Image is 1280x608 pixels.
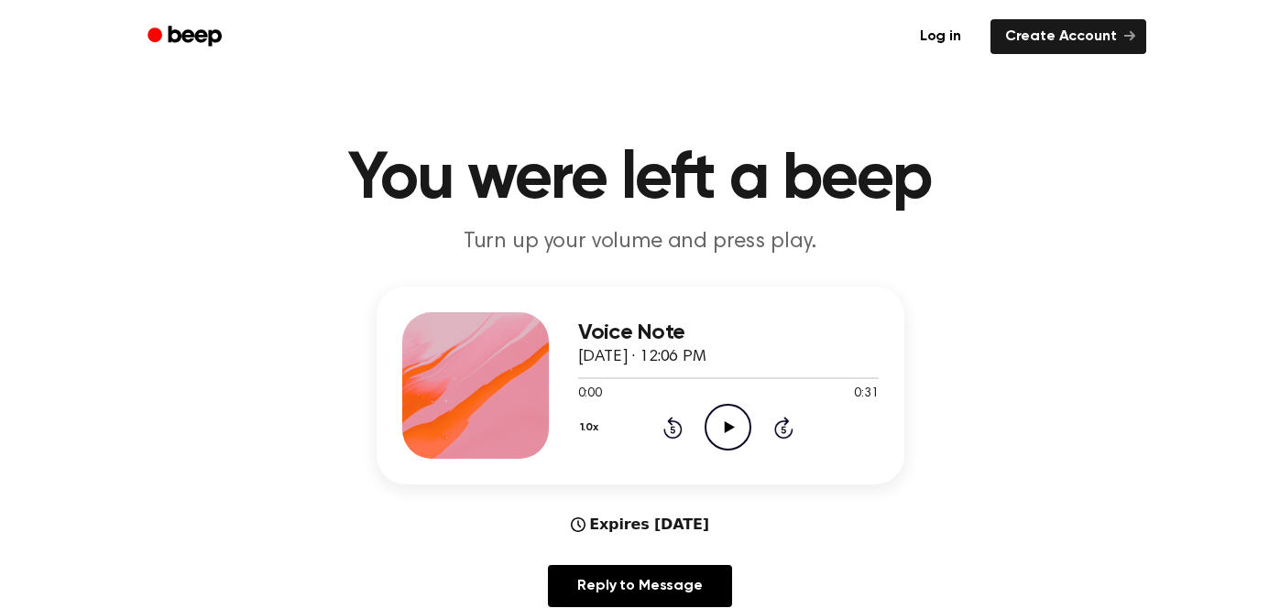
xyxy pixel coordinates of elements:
[135,19,238,55] a: Beep
[578,412,606,443] button: 1.0x
[289,227,992,257] p: Turn up your volume and press play.
[578,349,706,365] span: [DATE] · 12:06 PM
[548,565,731,607] a: Reply to Message
[902,16,979,58] a: Log in
[171,147,1110,212] h1: You were left a beep
[854,385,878,404] span: 0:31
[578,385,602,404] span: 0:00
[578,320,879,345] h3: Voice Note
[571,514,709,536] div: Expires [DATE]
[990,19,1146,54] a: Create Account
